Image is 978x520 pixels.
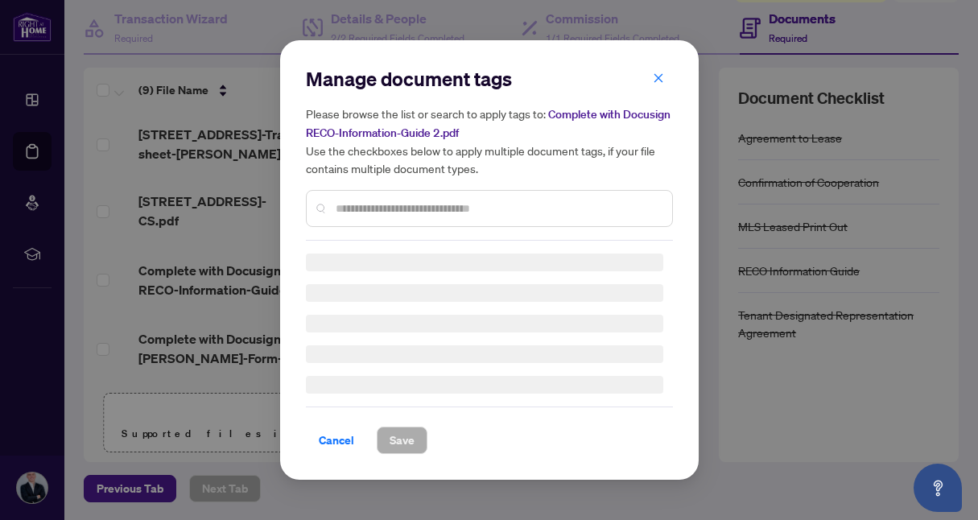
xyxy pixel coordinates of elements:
[306,105,673,177] h5: Please browse the list or search to apply tags to: Use the checkboxes below to apply multiple doc...
[306,66,673,92] h2: Manage document tags
[653,72,664,84] span: close
[914,464,962,512] button: Open asap
[377,427,427,454] button: Save
[319,427,354,453] span: Cancel
[306,107,671,140] span: Complete with Docusign RECO-Information-Guide 2.pdf
[306,427,367,454] button: Cancel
